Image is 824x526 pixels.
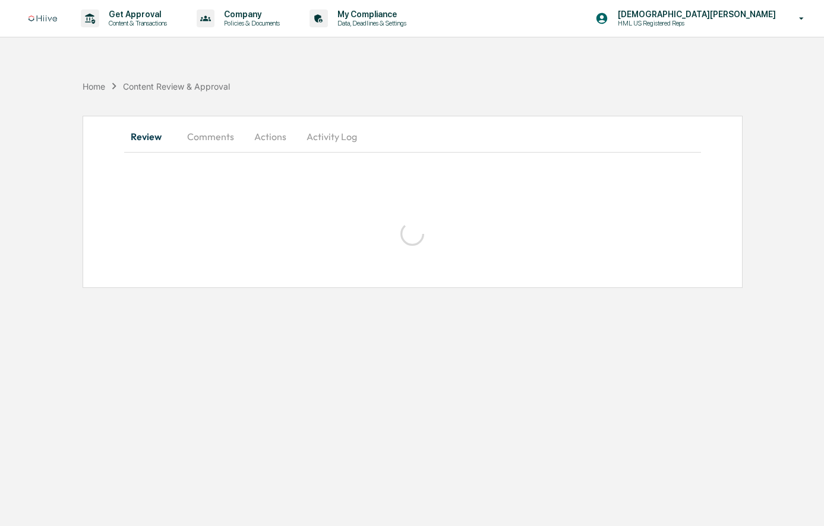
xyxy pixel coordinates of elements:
[123,81,230,91] div: Content Review & Approval
[328,9,412,19] p: My Compliance
[297,122,367,151] button: Activity Log
[124,122,178,151] button: Review
[328,19,412,27] p: Data, Deadlines & Settings
[214,9,286,19] p: Company
[608,9,782,19] p: [DEMOGRAPHIC_DATA][PERSON_NAME]
[29,15,57,22] img: logo
[178,122,244,151] button: Comments
[124,122,701,151] div: secondary tabs example
[214,19,286,27] p: Policies & Documents
[608,19,725,27] p: HML US Registered Reps
[99,9,173,19] p: Get Approval
[83,81,105,91] div: Home
[99,19,173,27] p: Content & Transactions
[244,122,297,151] button: Actions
